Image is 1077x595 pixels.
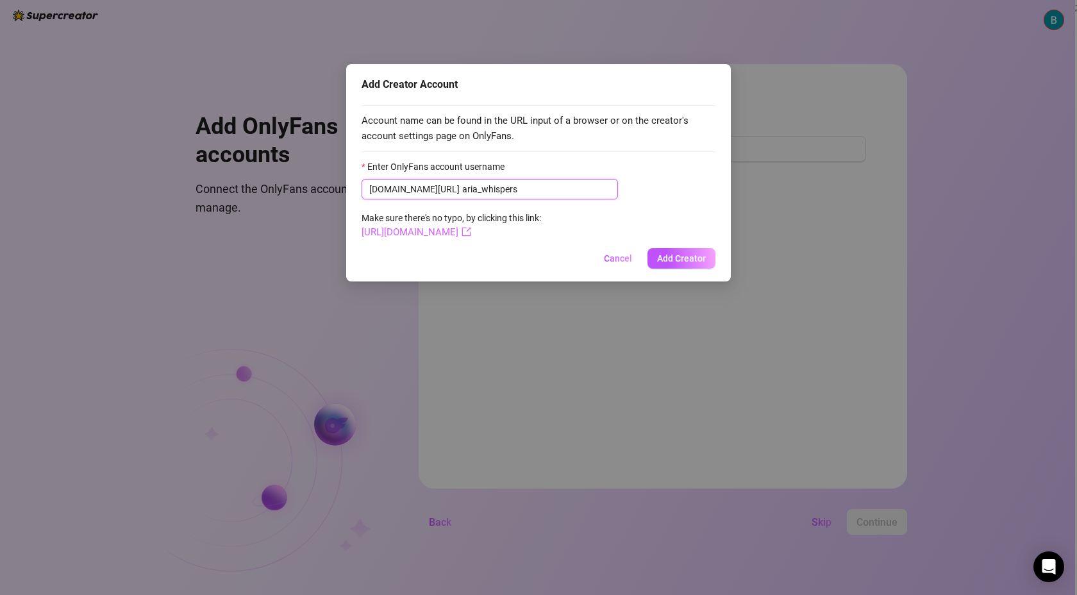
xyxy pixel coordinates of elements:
button: Add Creator [647,248,715,269]
button: Cancel [594,248,642,269]
span: Cancel [604,253,632,264]
span: export [462,227,471,237]
span: Account name can be found in the URL input of a browser or on the creator's account settings page... [362,113,715,144]
div: Add Creator Account [362,77,715,92]
span: Make sure there's no typo, by clicking this link: [362,213,541,237]
input: Enter OnlyFans account username [462,182,610,196]
span: Add Creator [657,253,706,264]
div: Open Intercom Messenger [1033,551,1064,582]
span: [DOMAIN_NAME][URL] [369,182,460,196]
a: [URL][DOMAIN_NAME]export [362,226,471,238]
label: Enter OnlyFans account username [362,160,513,174]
